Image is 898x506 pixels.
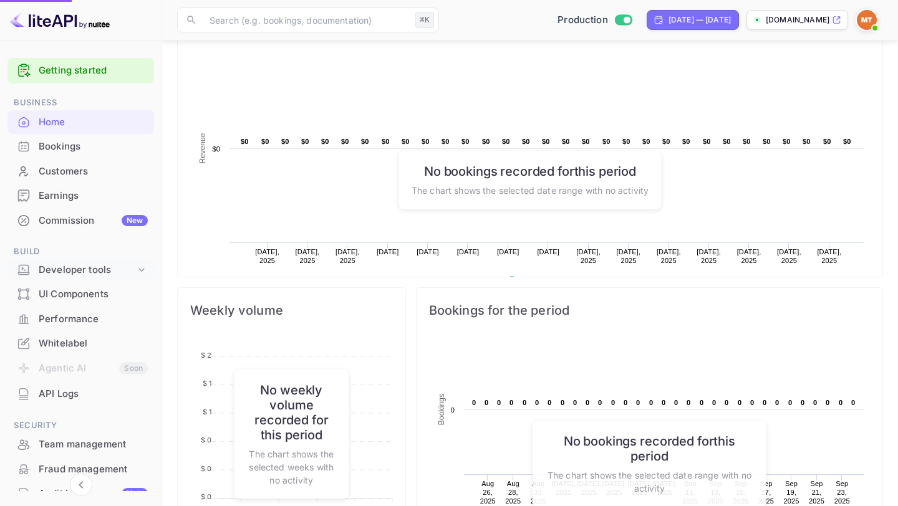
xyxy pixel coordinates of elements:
h6: No weekly volume recorded for this period [247,382,336,442]
div: API Logs [39,387,148,401]
tspan: $ 0 [201,464,211,473]
text: $0 [361,138,369,145]
span: Weekly volume [190,300,393,320]
text: $0 [823,138,831,145]
text: $0 [803,138,811,145]
tspan: $ 1 [203,408,211,416]
div: Team management [39,437,148,452]
a: Whitelabel [7,332,154,355]
text: $0 [241,138,249,145]
span: Production [558,13,608,27]
div: Fraud management [39,462,148,477]
h6: No bookings recorded for this period [412,163,649,178]
text: 0 [851,399,855,406]
text: $0 [703,138,711,145]
input: Search (e.g. bookings, documentation) [202,7,410,32]
text: 0 [725,399,728,406]
text: $0 [602,138,611,145]
text: [DATE] [537,248,559,255]
text: $0 [743,138,751,145]
text: Sep 23, 2025 [834,480,849,505]
text: $0 [442,138,450,145]
text: 0 [611,399,615,406]
text: Revenue [198,133,207,163]
text: 0 [624,399,627,406]
text: $0 [682,138,690,145]
text: 0 [535,399,539,406]
a: Performance [7,307,154,330]
div: [DATE] — [DATE] [669,14,731,26]
text: 0 [485,399,488,406]
text: 0 [586,399,589,406]
div: Whitelabel [39,337,148,351]
text: $0 [843,138,851,145]
text: 0 [472,399,476,406]
text: [DATE] [457,248,480,255]
text: [DATE], 2025 [697,248,721,264]
div: Home [39,115,148,130]
text: 0 [700,399,703,406]
text: $0 [783,138,791,145]
p: [DOMAIN_NAME] [766,14,829,26]
text: Sep 21, 2025 [809,480,824,505]
text: $0 [502,138,510,145]
text: $0 [622,138,630,145]
text: 0 [687,399,690,406]
span: Build [7,245,154,259]
text: Sep 19, 2025 [783,480,799,505]
div: Customers [7,160,154,184]
text: 0 [598,399,602,406]
text: $0 [261,138,269,145]
div: Home [7,110,154,135]
text: [DATE], 2025 [617,248,641,264]
h6: No bookings recorded for this period [545,434,753,464]
text: [DATE], 2025 [777,248,801,264]
img: LiteAPI logo [10,10,110,30]
text: 0 [750,399,754,406]
text: 0 [509,399,513,406]
tspan: $ 2 [201,351,211,360]
text: Bookings [437,394,446,426]
text: $0 [642,138,650,145]
div: Whitelabel [7,332,154,356]
tspan: $ 0 [201,436,211,444]
text: $0 [281,138,289,145]
div: Performance [7,307,154,332]
a: Bookings [7,135,154,158]
div: Performance [39,312,148,327]
text: $0 [763,138,771,145]
tspan: $ 1 [203,379,211,388]
div: API Logs [7,382,154,406]
text: 0 [763,399,766,406]
div: Commission [39,214,148,228]
div: Audit logs [39,487,148,501]
div: Customers [39,165,148,179]
text: 0 [573,399,577,406]
a: Audit logsNew [7,482,154,505]
img: Minerave Travel [857,10,877,30]
div: Developer tools [7,259,154,281]
text: 0 [561,399,564,406]
text: Revenue [520,276,552,285]
text: $0 [542,138,550,145]
p: The chart shows the selected weeks with no activity [247,447,336,486]
text: [DATE], 2025 [657,248,681,264]
text: $0 [582,138,590,145]
text: [DATE], 2025 [296,248,320,264]
text: $0 [382,138,390,145]
a: Home [7,110,154,133]
text: $0 [321,138,329,145]
text: [DATE], 2025 [737,248,761,264]
text: Aug 26, 2025 [480,480,495,505]
div: Earnings [7,184,154,208]
text: 0 [775,399,779,406]
div: CommissionNew [7,209,154,233]
div: UI Components [7,282,154,307]
text: $0 [522,138,530,145]
div: Bookings [39,140,148,154]
text: 0 [801,399,804,406]
text: $0 [422,138,430,145]
text: $0 [402,138,410,145]
span: Bookings for the period [429,300,870,320]
div: Team management [7,432,154,457]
